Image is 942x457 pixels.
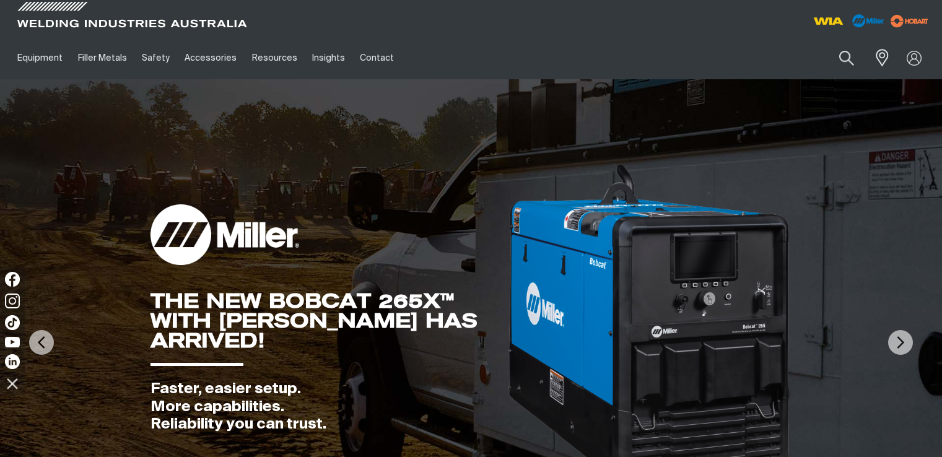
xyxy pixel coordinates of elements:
img: hide socials [2,373,23,394]
div: Faster, easier setup. More capabilities. Reliability you can trust. [150,380,506,433]
img: TikTok [5,315,20,330]
nav: Main [10,37,702,79]
input: Product name or item number... [810,43,868,72]
a: Accessories [177,37,244,79]
img: NextArrow [888,330,913,355]
a: Insights [305,37,352,79]
div: THE NEW BOBCAT 265X™ WITH [PERSON_NAME] HAS ARRIVED! [150,291,506,350]
img: YouTube [5,337,20,347]
a: Resources [245,37,305,79]
img: Facebook [5,272,20,287]
a: Contact [352,37,401,79]
img: PrevArrow [29,330,54,355]
a: Safety [134,37,177,79]
img: miller [887,12,932,30]
img: LinkedIn [5,354,20,369]
a: Filler Metals [70,37,134,79]
a: Equipment [10,37,70,79]
img: Instagram [5,294,20,308]
button: Search products [826,43,868,72]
